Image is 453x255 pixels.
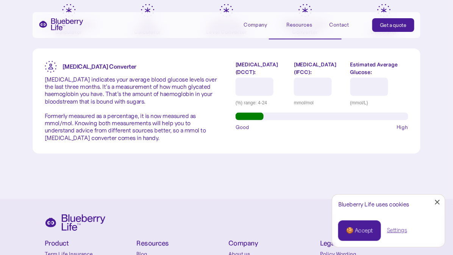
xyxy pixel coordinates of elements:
[397,123,408,131] span: High
[33,4,105,39] a: Life Insurance Cover Calculator
[244,18,278,31] div: Company
[39,18,83,30] a: home
[269,4,342,39] a: [MEDICAL_DATA]Converter
[338,220,381,241] a: 🍪 Accept
[62,63,136,70] strong: [MEDICAL_DATA] Converter
[380,21,407,29] div: Get a quote
[294,99,344,107] div: mmol/mol
[320,240,409,247] h4: Legal
[111,4,184,39] a: BMICalculator
[228,240,317,247] h4: Company
[287,22,312,28] div: Resources
[137,240,225,247] h4: Resources
[430,195,445,210] a: Close Cookie Popup
[236,61,288,76] label: [MEDICAL_DATA] (DCCT):
[236,123,249,131] span: Good
[387,227,407,235] a: Settings
[330,22,349,28] div: Contact
[350,61,408,76] label: Estimated Average Glucose:
[45,76,217,142] p: [MEDICAL_DATA] indicates your average blood glucose levels over the last three months. It’s a mea...
[244,22,267,28] div: Company
[372,18,415,32] a: Get a quote
[287,18,321,31] div: Resources
[45,240,133,247] h4: Product
[348,4,420,39] a: BMRCalculator
[346,227,373,235] div: 🍪 Accept
[338,201,439,208] div: Blueberry Life uses cookies
[190,4,263,39] a: Blood SugarLevel Converter
[350,99,408,107] div: (mmol/L)
[236,99,288,107] div: (%) range: 4-24
[294,61,344,76] label: [MEDICAL_DATA] (IFCC):
[330,18,364,31] a: Contact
